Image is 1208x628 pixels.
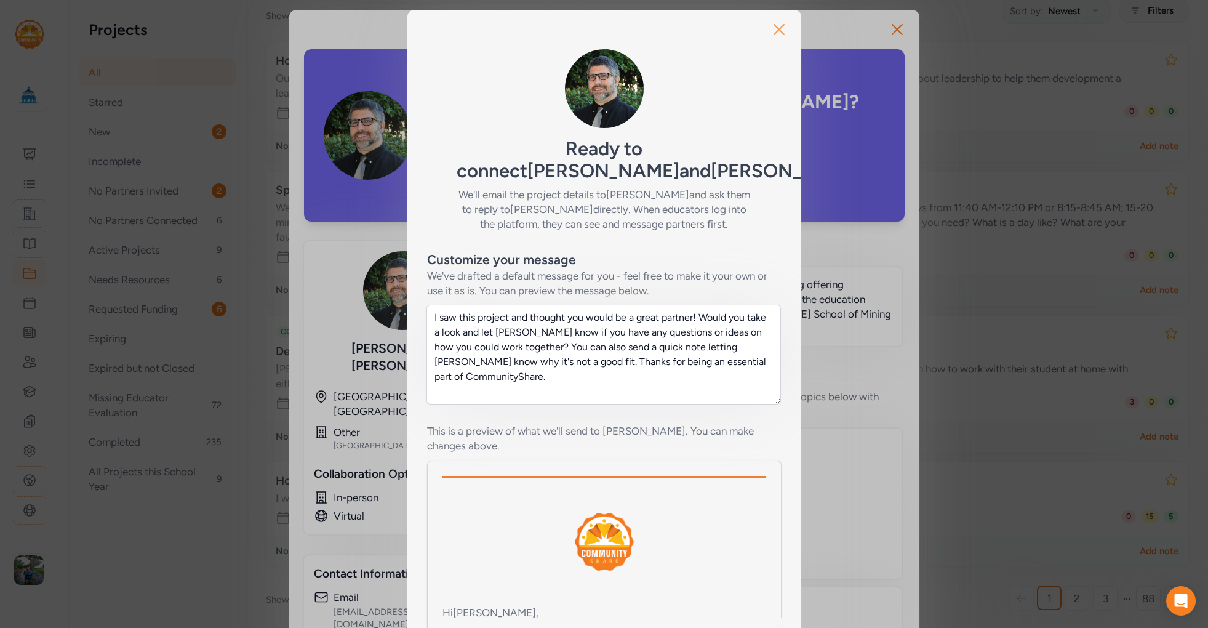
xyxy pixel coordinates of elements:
[427,251,576,268] div: Customize your message
[1166,586,1196,616] div: Open Intercom Messenger
[426,305,781,405] textarea: I saw this project and thought you would be a great partner! Would you take a look and let [PERSO...
[442,605,766,620] div: Hi [PERSON_NAME] ,
[575,513,634,571] img: logo
[565,49,644,128] img: qdtvqDaMT6ytQclARh4D
[427,424,782,453] div: This is a preview of what we'll send to [PERSON_NAME]. You can make changes above.
[457,187,752,231] h6: We'll email the project details to [PERSON_NAME] and ask them to reply to [PERSON_NAME] directly....
[427,268,782,298] div: We've drafted a default message for you - feel free to make it your own or use it as is. You can ...
[457,138,752,182] h5: Ready to connect [PERSON_NAME] and [PERSON_NAME] ?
